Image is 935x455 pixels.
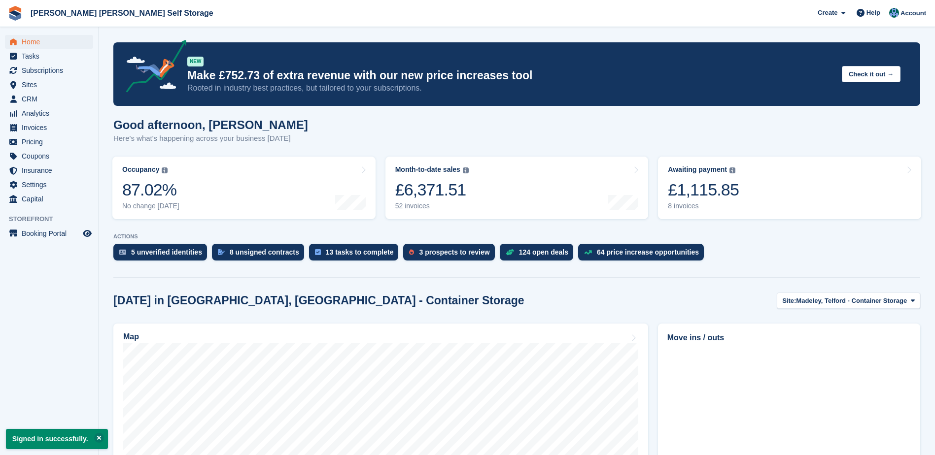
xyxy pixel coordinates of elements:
[22,64,81,77] span: Subscriptions
[889,8,899,18] img: Jake Timmins
[395,165,460,174] div: Month-to-date sales
[122,202,179,210] div: No change [DATE]
[113,244,212,265] a: 5 unverified identities
[187,83,834,94] p: Rooted in industry best practices, but tailored to your subscriptions.
[5,35,93,49] a: menu
[113,294,524,307] h2: [DATE] in [GEOGRAPHIC_DATA], [GEOGRAPHIC_DATA] - Container Storage
[6,429,108,449] p: Signed in successfully.
[866,8,880,18] span: Help
[658,157,921,219] a: Awaiting payment £1,115.85 8 invoices
[122,180,179,200] div: 87.02%
[212,244,309,265] a: 8 unsigned contracts
[5,106,93,120] a: menu
[519,248,568,256] div: 124 open deals
[5,49,93,63] a: menu
[500,244,578,265] a: 124 open deals
[5,192,93,206] a: menu
[22,135,81,149] span: Pricing
[113,133,308,144] p: Here's what's happening across your business [DATE]
[668,165,727,174] div: Awaiting payment
[8,6,23,21] img: stora-icon-8386f47178a22dfd0bd8f6a31ec36ba5ce8667c1dd55bd0f319d3a0aa187defe.svg
[5,121,93,134] a: menu
[326,248,394,256] div: 13 tasks to complete
[5,178,93,192] a: menu
[584,250,592,255] img: price_increase_opportunities-93ffe204e8149a01c8c9dc8f82e8f89637d9d84a8eef4429ea346261dce0b2c0.svg
[5,64,93,77] a: menu
[782,296,796,306] span: Site:
[9,214,98,224] span: Storefront
[187,57,204,66] div: NEW
[162,167,168,173] img: icon-info-grey-7440780725fd019a000dd9b08b2336e03edf1995a4989e88bcd33f0948082b44.svg
[123,332,139,341] h2: Map
[729,167,735,173] img: icon-info-grey-7440780725fd019a000dd9b08b2336e03edf1995a4989e88bcd33f0948082b44.svg
[842,66,900,82] button: Check it out →
[119,249,126,255] img: verify_identity-adf6edd0f0f0b5bbfe63781bf79b02c33cf7c696d77639b501bdc392416b5a36.svg
[112,157,376,219] a: Occupancy 87.02% No change [DATE]
[131,248,202,256] div: 5 unverified identities
[5,163,93,177] a: menu
[667,332,911,344] h2: Move ins / outs
[395,180,469,200] div: £6,371.51
[315,249,321,255] img: task-75834270c22a3079a89374b754ae025e5fb1db73e45f91037f5363f120a921f8.svg
[113,118,308,131] h1: Good afternoon, [PERSON_NAME]
[22,227,81,240] span: Booking Portal
[5,227,93,240] a: menu
[403,244,499,265] a: 3 prospects to review
[463,167,469,173] img: icon-info-grey-7440780725fd019a000dd9b08b2336e03edf1995a4989e88bcd33f0948082b44.svg
[668,180,739,200] div: £1,115.85
[22,121,81,134] span: Invoices
[230,248,299,256] div: 8 unsigned contracts
[597,248,699,256] div: 64 price increase opportunities
[81,227,93,239] a: Preview store
[818,8,837,18] span: Create
[22,149,81,163] span: Coupons
[122,165,159,174] div: Occupancy
[22,178,81,192] span: Settings
[22,78,81,92] span: Sites
[5,135,93,149] a: menu
[5,92,93,106] a: menu
[409,249,414,255] img: prospect-51fa495bee0391a8d652442698ab0144808aea92771e9ea1ae160a38d050c398.svg
[5,78,93,92] a: menu
[385,157,649,219] a: Month-to-date sales £6,371.51 52 invoices
[218,249,225,255] img: contract_signature_icon-13c848040528278c33f63329250d36e43548de30e8caae1d1a13099fd9432cc5.svg
[5,149,93,163] a: menu
[22,35,81,49] span: Home
[309,244,404,265] a: 13 tasks to complete
[578,244,709,265] a: 64 price increase opportunities
[22,106,81,120] span: Analytics
[22,49,81,63] span: Tasks
[22,192,81,206] span: Capital
[27,5,217,21] a: [PERSON_NAME] [PERSON_NAME] Self Storage
[419,248,489,256] div: 3 prospects to review
[22,92,81,106] span: CRM
[118,40,187,96] img: price-adjustments-announcement-icon-8257ccfd72463d97f412b2fc003d46551f7dbcb40ab6d574587a9cd5c0d94...
[900,8,926,18] span: Account
[113,233,920,240] p: ACTIONS
[506,249,514,256] img: deal-1b604bf984904fb50ccaf53a9ad4b4a5d6e5aea283cecdc64d6e3604feb123c2.svg
[777,292,920,309] button: Site: Madeley, Telford - Container Storage
[796,296,907,306] span: Madeley, Telford - Container Storage
[395,202,469,210] div: 52 invoices
[668,202,739,210] div: 8 invoices
[187,68,834,83] p: Make £752.73 of extra revenue with our new price increases tool
[22,163,81,177] span: Insurance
